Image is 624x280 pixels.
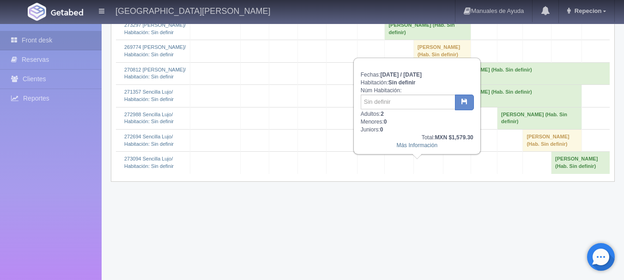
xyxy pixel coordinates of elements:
[497,107,582,129] td: [PERSON_NAME] (Hab. Sin definir)
[380,126,383,133] b: 0
[51,9,83,16] img: Getabed
[381,111,384,117] b: 2
[361,95,455,109] input: Sin definir
[361,134,473,142] div: Total:
[443,62,610,84] td: [PERSON_NAME] (Hab. Sin definir)
[551,152,610,174] td: [PERSON_NAME] (Hab. Sin definir)
[396,142,437,149] a: Más Información
[385,18,471,40] td: [PERSON_NAME] (Hab. Sin definir)
[413,40,471,62] td: [PERSON_NAME] (Hab. Sin definir)
[380,71,422,78] b: [DATE] / [DATE]
[124,67,186,80] a: 270812 [PERSON_NAME]/Habitación: Sin definir
[28,3,46,21] img: Getabed
[388,79,416,86] b: Sin definir
[124,22,186,35] a: 273297 [PERSON_NAME]/Habitación: Sin definir
[354,59,480,154] div: Fechas: Habitación: Núm Habitación: Adultos: Menores: Juniors:
[124,134,174,147] a: 272694 Sencilla Lujo/Habitación: Sin definir
[124,44,186,57] a: 269774 [PERSON_NAME]/Habitación: Sin definir
[115,5,270,16] h4: [GEOGRAPHIC_DATA][PERSON_NAME]
[435,134,473,141] b: MXN $1,579.30
[124,89,174,102] a: 271357 Sencilla Lujo/Habitación: Sin definir
[124,156,174,169] a: 273094 Sencilla Lujo/Habitación: Sin definir
[443,85,582,107] td: [PERSON_NAME] (Hab. Sin definir)
[523,129,582,151] td: [PERSON_NAME] (Hab. Sin definir)
[384,119,387,125] b: 0
[124,112,174,125] a: 272988 Sencilla Lujo/Habitación: Sin definir
[572,7,602,14] span: Repecion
